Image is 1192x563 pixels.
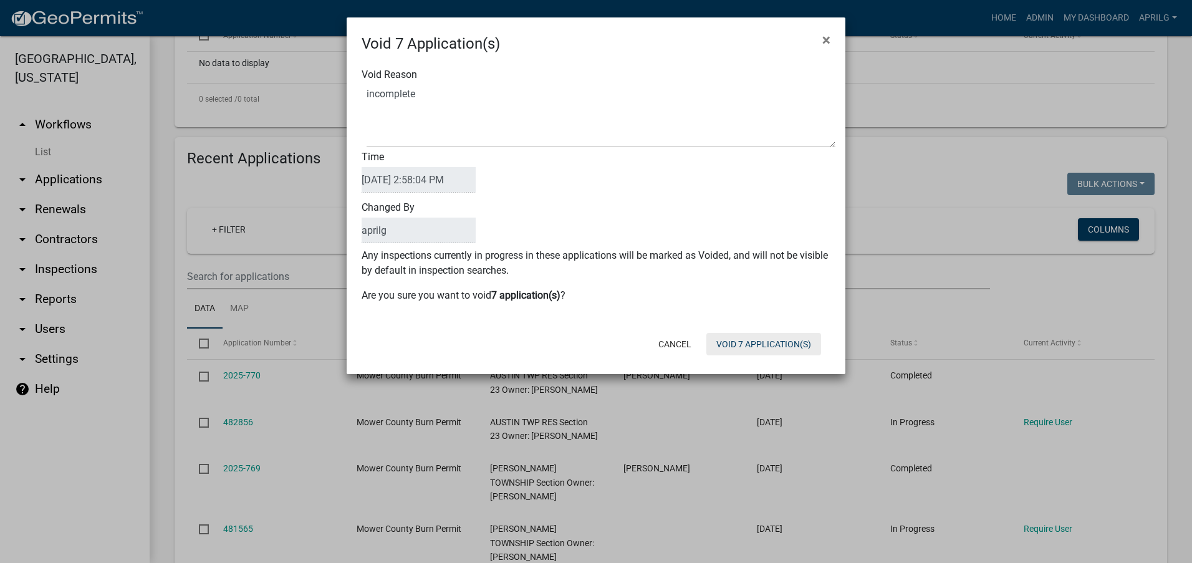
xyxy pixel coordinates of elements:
label: Changed By [362,203,476,243]
input: BulkActionUser [362,218,476,243]
label: Time [362,152,476,193]
button: Void 7 Application(s) [706,333,821,355]
button: Close [812,22,840,57]
p: Any inspections currently in progress in these applications will be marked as Voided, and will no... [362,248,830,278]
textarea: Void Reason [367,85,835,147]
h4: Void 7 Application(s) [362,32,500,55]
p: Are you sure you want to void ? [362,288,830,303]
button: Cancel [648,333,701,355]
label: Void Reason [362,70,417,80]
input: DateTime [362,167,476,193]
b: 7 application(s) [491,289,560,301]
span: × [822,31,830,49]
